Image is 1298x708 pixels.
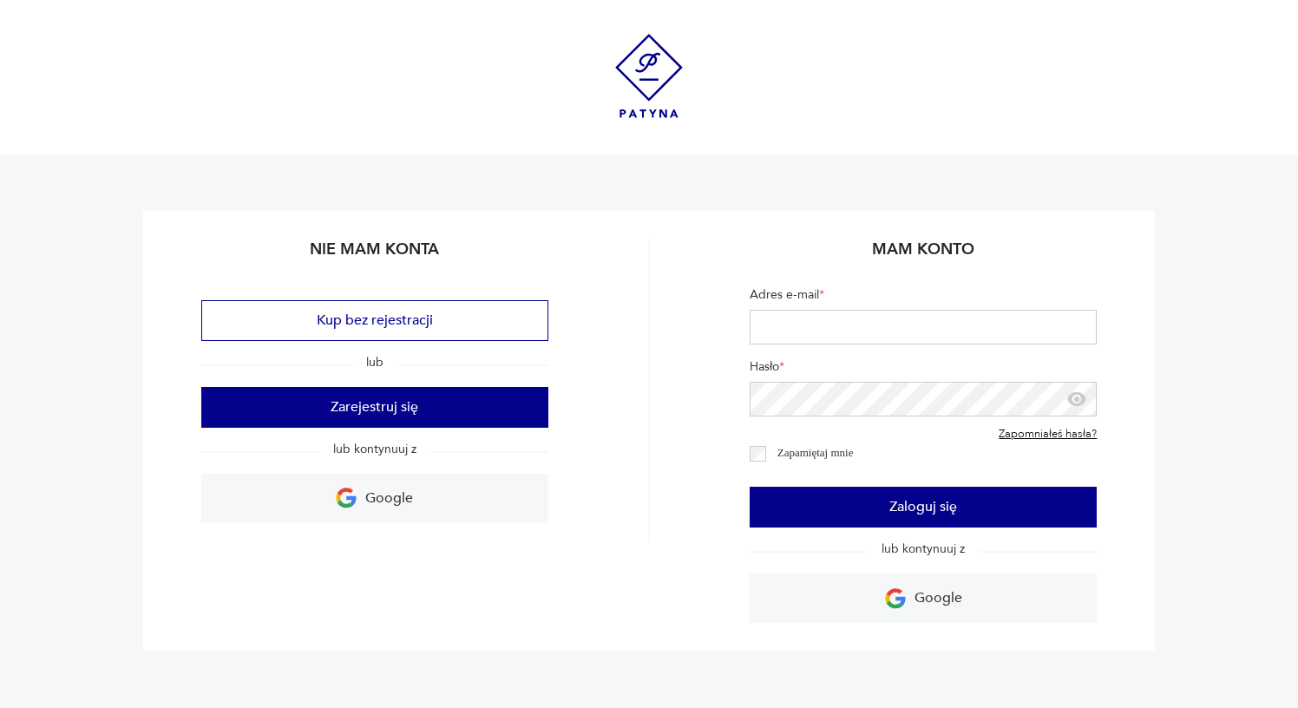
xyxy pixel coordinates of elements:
label: Hasło [750,358,1097,382]
p: Google [365,485,413,512]
button: Zarejestruj się [201,387,548,428]
a: Zapomniałeś hasła? [999,428,1097,442]
img: Patyna - sklep z meblami i dekoracjami vintage [615,34,683,118]
span: lub kontynuuj z [868,541,979,557]
h2: Mam konto [750,239,1097,272]
p: Google [914,585,962,612]
span: lub kontynuuj z [319,441,430,457]
button: Kup bez rejestracji [201,300,548,341]
img: Ikona Google [336,488,357,508]
img: Ikona Google [885,588,906,609]
a: Google [201,474,548,523]
label: Adres e-mail [750,286,1097,310]
button: Zaloguj się [750,487,1097,528]
a: Google [750,574,1097,623]
span: lub [352,354,397,370]
h2: Nie mam konta [201,239,548,272]
label: Zapamiętaj mnie [777,446,854,459]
